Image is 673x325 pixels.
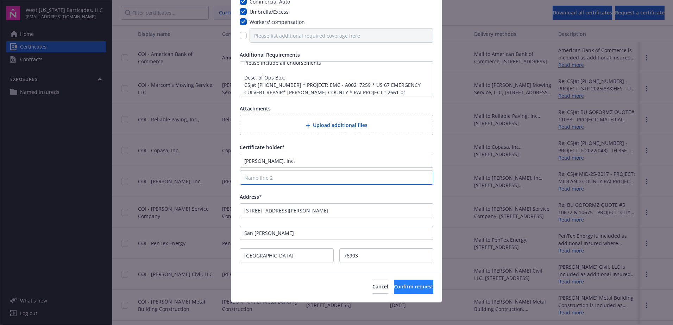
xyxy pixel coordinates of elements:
input: City [240,226,433,240]
div: Upload additional files [240,115,433,135]
span: Confirm request [394,283,433,290]
span: Workers' compensation [250,19,305,25]
input: Please list additional required coverage here [250,28,433,43]
button: Confirm request [394,280,433,294]
input: Street [240,203,433,217]
span: Attachments [240,105,271,112]
span: Umbrella/Excess [250,8,289,15]
input: State [240,248,334,262]
input: Name line 2 [240,171,433,185]
span: Address* [240,193,262,200]
span: Cancel [372,283,388,290]
textarea: Please include all endorsements Desc. of Ops Box: CSJ#: [PHONE_NUMBER] * PROJECT: EMC - A00217259... [240,61,433,96]
input: Zip [339,248,433,262]
button: Cancel [372,280,388,294]
span: Certificate holder* [240,144,285,151]
input: Name line 1 [240,154,433,168]
span: Upload additional files [313,121,367,129]
span: Additional Requirements [240,51,300,58]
